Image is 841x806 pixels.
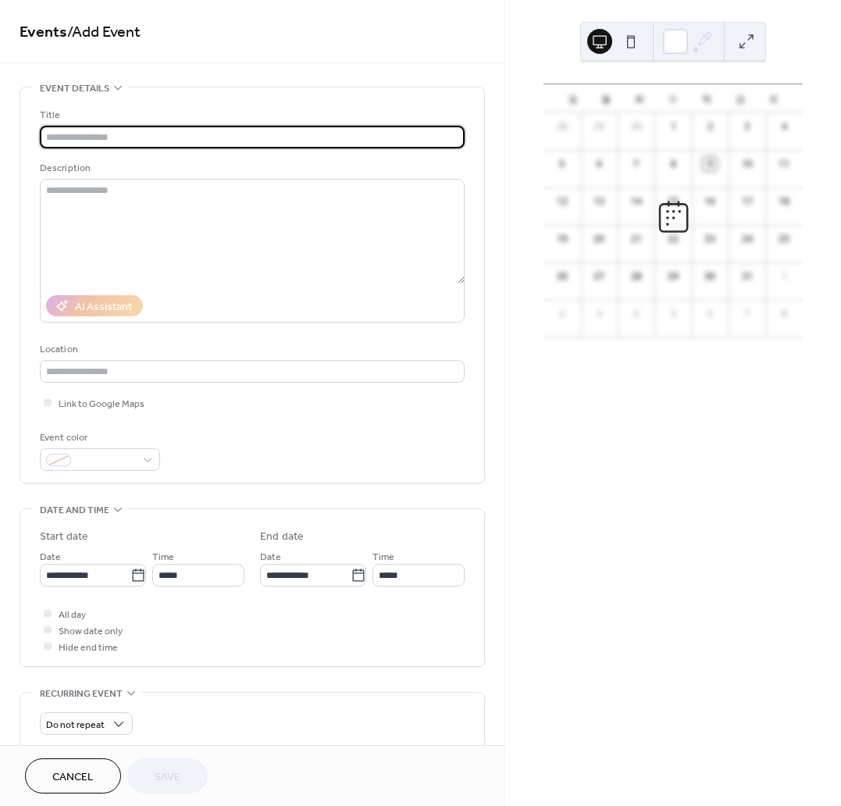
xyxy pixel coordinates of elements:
div: 토 [757,84,790,112]
span: Recurring event [40,686,123,702]
div: Location [40,341,461,358]
div: 1 [777,269,791,284]
div: 9 [703,157,717,171]
div: 8 [666,157,680,171]
div: 목 [690,84,724,112]
div: 28 [629,269,643,284]
span: All day [59,607,86,623]
div: 6 [592,157,606,171]
div: 13 [592,194,606,209]
span: Time [372,549,394,565]
div: 11 [777,157,791,171]
div: 30 [703,269,717,284]
div: 27 [592,269,606,284]
div: Title [40,107,461,123]
div: 3 [592,307,606,321]
div: 12 [555,194,569,209]
div: 16 [703,194,717,209]
div: 화 [623,84,657,112]
div: 1 [666,119,680,134]
div: 7 [740,307,754,321]
div: 20 [592,232,606,246]
div: 15 [666,194,680,209]
div: 2 [555,307,569,321]
div: 금 [723,84,757,112]
div: 17 [740,194,754,209]
span: Hide end time [59,640,118,656]
div: 7 [629,157,643,171]
span: Do not repeat [46,716,105,734]
span: Date and time [40,502,109,519]
div: Event color [40,430,157,446]
span: Event details [40,80,109,97]
div: 4 [777,119,791,134]
span: Cancel [52,769,94,786]
div: 19 [555,232,569,246]
div: 수 [657,84,690,112]
div: 5 [666,307,680,321]
div: 10 [740,157,754,171]
div: 29 [666,269,680,284]
div: 3 [740,119,754,134]
div: 14 [629,194,643,209]
div: 30 [629,119,643,134]
div: 29 [592,119,606,134]
div: Start date [40,529,88,545]
div: 28 [555,119,569,134]
div: End date [260,529,304,545]
div: 2 [703,119,717,134]
div: 21 [629,232,643,246]
span: Time [152,549,174,565]
span: / Add Event [67,17,141,48]
a: Events [20,17,67,48]
div: 18 [777,194,791,209]
span: Date [260,549,281,565]
div: 일 [556,84,590,112]
div: 23 [703,232,717,246]
div: 24 [740,232,754,246]
div: 6 [703,307,717,321]
div: 25 [777,232,791,246]
span: Link to Google Maps [59,396,144,412]
div: 31 [740,269,754,284]
div: 5 [555,157,569,171]
div: Description [40,160,461,177]
div: 26 [555,269,569,284]
span: Show date only [59,623,123,640]
div: 22 [666,232,680,246]
div: 8 [777,307,791,321]
span: Date [40,549,61,565]
div: 4 [629,307,643,321]
button: Cancel [25,758,121,794]
div: 월 [590,84,623,112]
